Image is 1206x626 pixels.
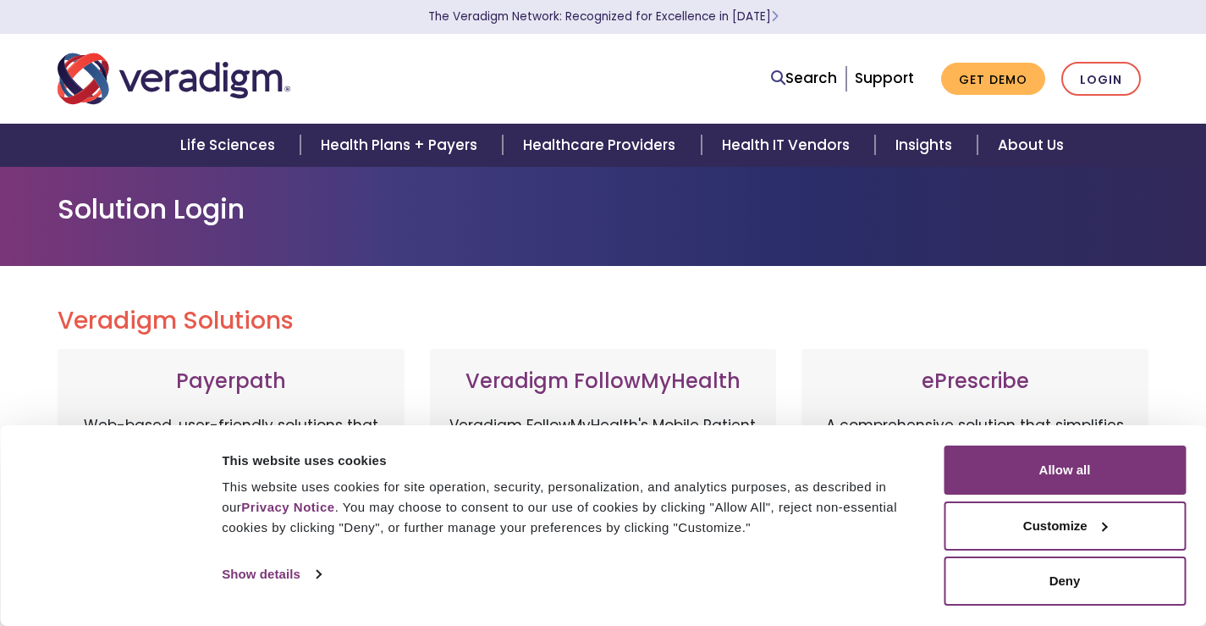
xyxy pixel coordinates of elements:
[818,369,1132,394] h3: ePrescribe
[875,124,977,167] a: Insights
[818,414,1132,592] p: A comprehensive solution that simplifies prescribing for healthcare providers with features like ...
[58,307,1149,335] h2: Veradigm Solutions
[160,124,300,167] a: Life Sciences
[855,68,914,88] a: Support
[222,477,924,538] div: This website uses cookies for site operation, security, personalization, and analytics purposes, ...
[58,51,290,107] img: Veradigm logo
[447,414,760,575] p: Veradigm FollowMyHealth's Mobile Patient Experience enhances patient access via mobile devices, o...
[944,501,1186,551] button: Customize
[977,124,1084,167] a: About Us
[428,8,779,25] a: The Veradigm Network: Recognized for Excellence in [DATE]Learn More
[300,124,503,167] a: Health Plans + Payers
[447,369,760,394] h3: Veradigm FollowMyHealth
[222,451,924,471] div: This website uses cookies
[941,63,1045,96] a: Get Demo
[944,446,1186,495] button: Allow all
[222,562,320,587] a: Show details
[1061,62,1141,97] a: Login
[702,124,875,167] a: Health IT Vendors
[944,557,1186,606] button: Deny
[241,500,334,514] a: Privacy Notice
[74,369,388,394] h3: Payerpath
[503,124,701,167] a: Healthcare Providers
[771,67,837,90] a: Search
[58,193,1149,225] h1: Solution Login
[74,414,388,592] p: Web-based, user-friendly solutions that help providers and practice administrators enhance revenu...
[771,8,779,25] span: Learn More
